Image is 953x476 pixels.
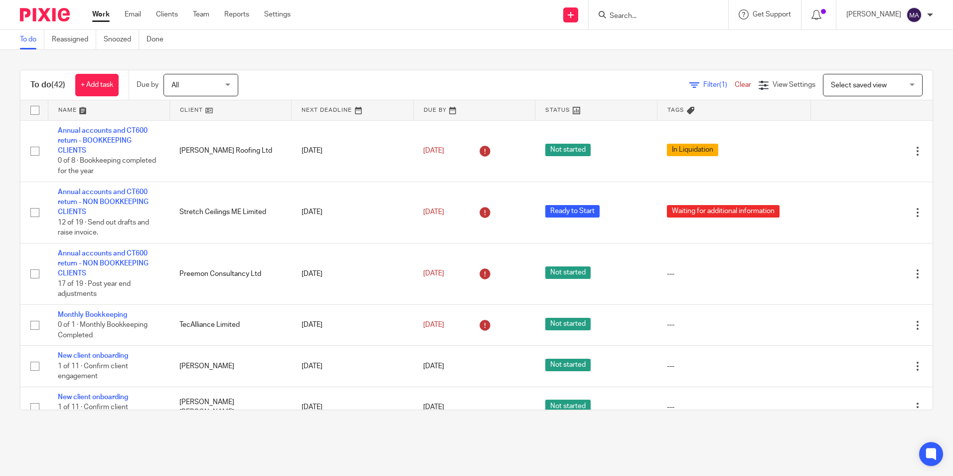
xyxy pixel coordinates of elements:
[58,189,149,216] a: Annual accounts and CT600 return - NON BOOKKEEPING CLIENTS
[224,9,249,19] a: Reports
[20,8,70,21] img: Pixie
[58,321,148,339] span: 0 of 1 · Monthly Bookkeeping Completed
[58,404,128,421] span: 1 of 11 · Confirm client engagement
[545,144,591,156] span: Not started
[423,321,444,328] span: [DATE]
[609,12,698,21] input: Search
[169,304,291,345] td: TecAlliance Limited
[20,30,44,49] a: To do
[58,280,131,298] span: 17 of 19 · Post year end adjustments
[169,120,291,182] td: [PERSON_NAME] Roofing Ltd
[104,30,139,49] a: Snoozed
[667,320,800,330] div: ---
[58,394,128,401] a: New client onboarding
[156,9,178,19] a: Clients
[147,30,171,49] a: Done
[667,144,718,156] span: In Liquidation
[264,9,291,19] a: Settings
[58,127,148,155] a: Annual accounts and CT600 return - BOOKKEEPING CLIENTS
[169,182,291,243] td: Stretch Ceilings ME Limited
[423,147,444,154] span: [DATE]
[292,243,413,304] td: [DATE]
[51,81,65,89] span: (42)
[906,7,922,23] img: svg%3E
[92,9,110,19] a: Work
[667,205,780,218] span: Waiting for additional information
[667,107,684,113] span: Tags
[545,318,591,330] span: Not started
[58,363,128,380] span: 1 of 11 · Confirm client engagement
[292,346,413,387] td: [DATE]
[58,219,149,237] span: 12 of 19 · Send out drafts and raise invoice.
[292,120,413,182] td: [DATE]
[545,205,600,218] span: Ready to Start
[846,9,901,19] p: [PERSON_NAME]
[75,74,119,96] a: + Add task
[545,359,591,371] span: Not started
[423,363,444,370] span: [DATE]
[545,266,591,279] span: Not started
[58,158,156,175] span: 0 of 8 · Bookkeeping completed for the year
[423,209,444,216] span: [DATE]
[30,80,65,90] h1: To do
[52,30,96,49] a: Reassigned
[667,269,800,279] div: ---
[292,182,413,243] td: [DATE]
[169,243,291,304] td: Preemon Consultancy Ltd
[423,270,444,277] span: [DATE]
[667,402,800,412] div: ---
[193,9,209,19] a: Team
[292,387,413,428] td: [DATE]
[667,361,800,371] div: ---
[753,11,791,18] span: Get Support
[545,400,591,412] span: Not started
[292,304,413,345] td: [DATE]
[169,387,291,428] td: [PERSON_NAME] [PERSON_NAME]
[58,311,127,318] a: Monthly Bookkeeping
[423,404,444,411] span: [DATE]
[703,81,735,88] span: Filter
[831,82,887,89] span: Select saved view
[58,352,128,359] a: New client onboarding
[137,80,159,90] p: Due by
[58,250,149,277] a: Annual accounts and CT600 return - NON BOOKKEEPING CLIENTS
[171,82,179,89] span: All
[735,81,751,88] a: Clear
[719,81,727,88] span: (1)
[169,346,291,387] td: [PERSON_NAME]
[773,81,815,88] span: View Settings
[125,9,141,19] a: Email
